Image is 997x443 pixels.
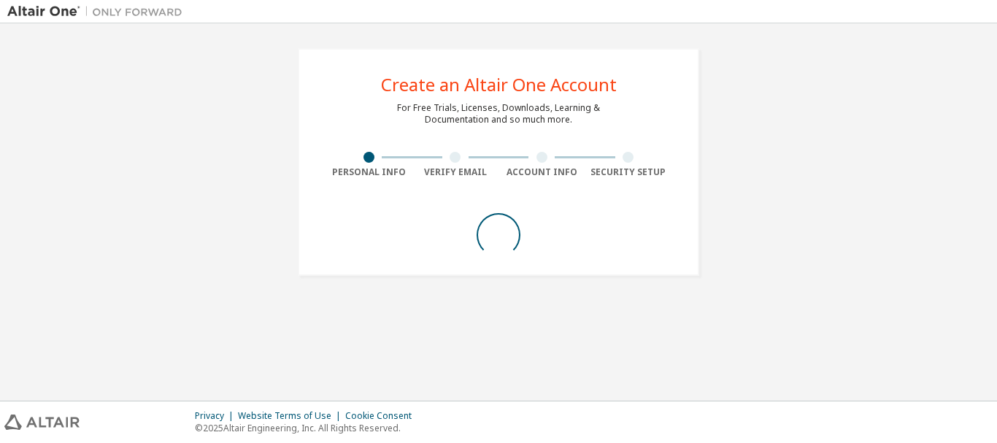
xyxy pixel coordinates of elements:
div: Security Setup [585,166,672,178]
p: © 2025 Altair Engineering, Inc. All Rights Reserved. [195,422,420,434]
img: Altair One [7,4,190,19]
div: Privacy [195,410,238,422]
div: For Free Trials, Licenses, Downloads, Learning & Documentation and so much more. [397,102,600,126]
img: altair_logo.svg [4,415,80,430]
div: Verify Email [412,166,499,178]
div: Website Terms of Use [238,410,345,422]
div: Personal Info [326,166,412,178]
div: Create an Altair One Account [381,76,617,93]
div: Cookie Consent [345,410,420,422]
div: Account Info [498,166,585,178]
